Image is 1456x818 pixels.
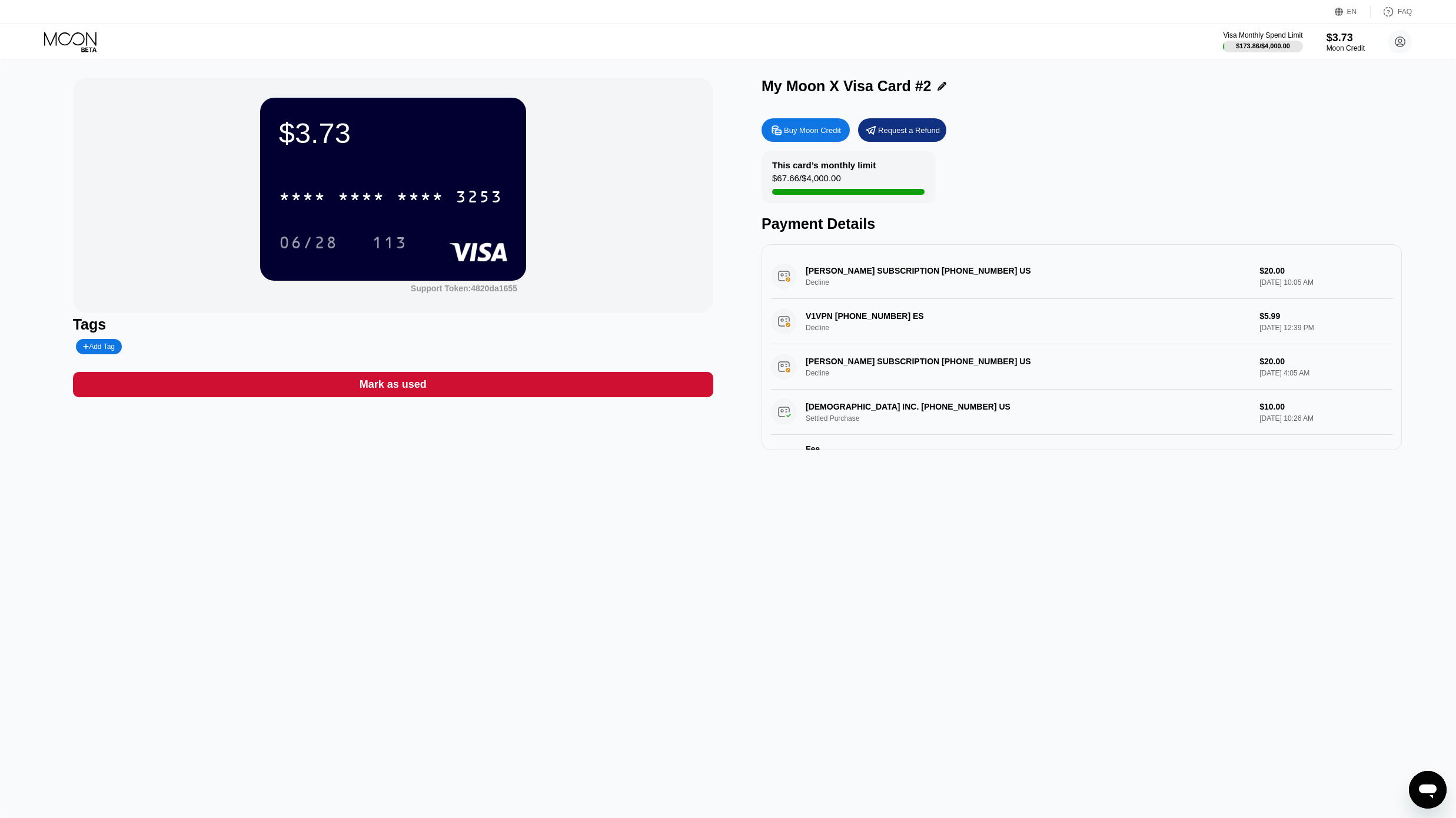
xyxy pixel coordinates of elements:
div: 113 [363,228,416,257]
div: Fee [806,444,888,454]
div: 06/28 [279,235,338,254]
div: FAQ [1371,6,1412,18]
div: $173.86 / $4,000.00 [1236,42,1290,49]
div: FeeA 1.00% fee (minimum of $1.00) is charged on all transactions$1.00[DATE] 10:26 AM [771,435,1392,491]
div: Add Tag [83,343,115,351]
div: $3.73Moon Credit [1327,32,1365,52]
div: My Moon X Visa Card #2 [762,78,932,95]
div: $67.66 / $4,000.00 [772,173,841,189]
div: Mark as used [73,372,713,397]
div: EN [1347,8,1357,16]
div: Moon Credit [1327,44,1365,52]
div: Request a Refund [878,125,940,135]
div: Buy Moon Credit [762,118,850,142]
div: 06/28 [270,228,347,257]
div: FAQ [1398,8,1412,16]
div: Tags [73,316,713,333]
div: 113 [372,235,407,254]
div: Visa Monthly Spend Limit$173.86/$4,000.00 [1223,31,1302,52]
div: Buy Moon Credit [784,125,841,135]
div: Support Token:4820da1655 [411,284,517,293]
div: Support Token: 4820da1655 [411,284,517,293]
div: $3.73 [279,117,507,149]
div: Visa Monthly Spend Limit [1223,31,1302,39]
div: Add Tag [76,339,122,354]
iframe: Кнопка запуска окна обмена сообщениями [1409,771,1447,809]
div: Payment Details [762,215,1402,232]
div: Request a Refund [858,118,946,142]
div: This card’s monthly limit [772,160,876,170]
div: 3253 [456,189,503,208]
div: Mark as used [360,378,427,391]
div: $3.73 [1327,32,1365,44]
div: EN [1335,6,1371,18]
